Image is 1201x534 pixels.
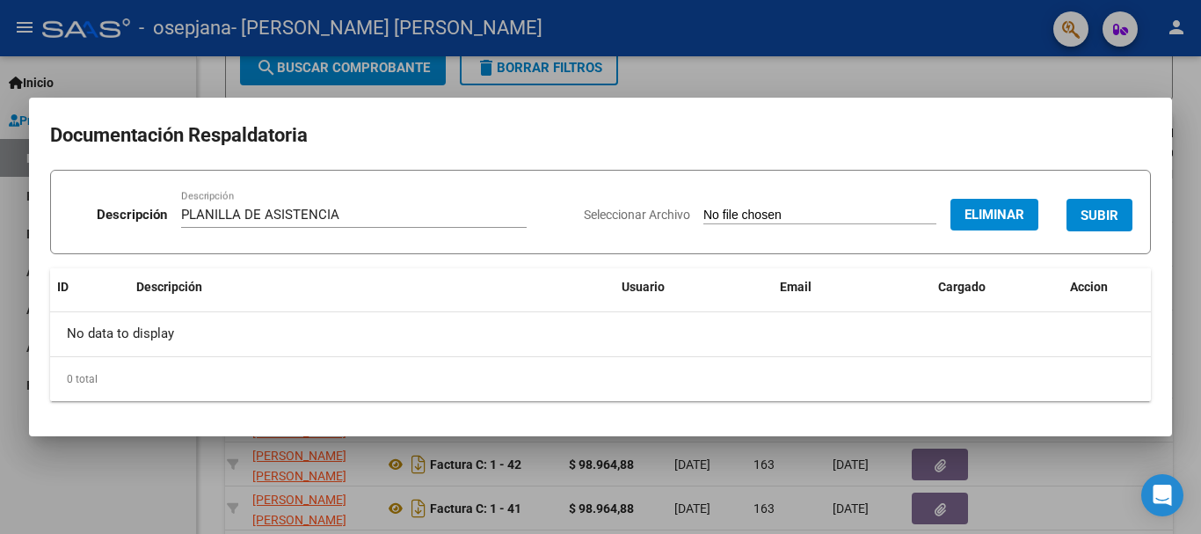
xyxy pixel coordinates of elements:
[584,208,690,222] span: Seleccionar Archivo
[1063,268,1151,306] datatable-header-cell: Accion
[97,205,167,225] p: Descripción
[50,268,129,306] datatable-header-cell: ID
[50,357,1151,401] div: 0 total
[57,280,69,294] span: ID
[964,207,1024,223] span: Eliminar
[136,280,202,294] span: Descripción
[50,119,1151,152] h2: Documentación Respaldatoria
[615,268,773,306] datatable-header-cell: Usuario
[1081,208,1118,223] span: SUBIR
[773,268,931,306] datatable-header-cell: Email
[1070,280,1108,294] span: Accion
[50,312,1151,356] div: No data to display
[129,268,615,306] datatable-header-cell: Descripción
[931,268,1063,306] datatable-header-cell: Cargado
[950,199,1038,230] button: Eliminar
[938,280,986,294] span: Cargado
[1066,199,1132,231] button: SUBIR
[622,280,665,294] span: Usuario
[780,280,812,294] span: Email
[1141,474,1183,516] div: Open Intercom Messenger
